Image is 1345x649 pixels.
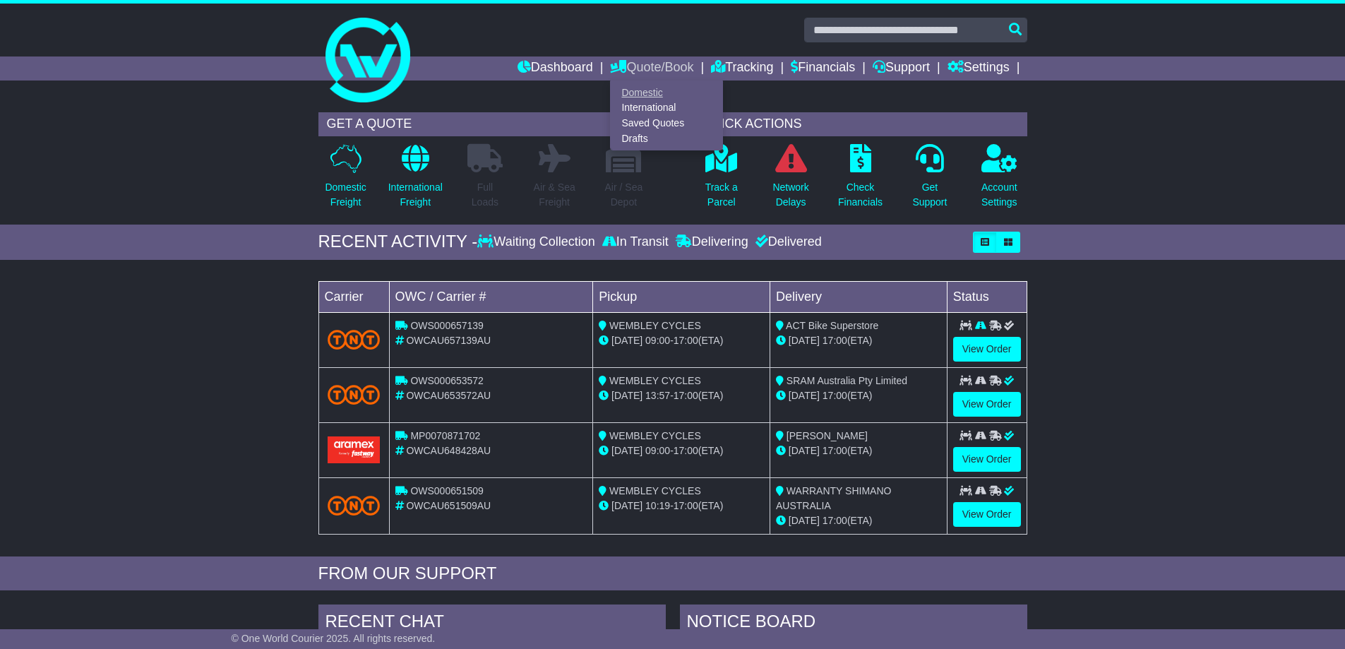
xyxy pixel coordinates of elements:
img: Aramex.png [328,436,381,463]
a: Quote/Book [610,56,693,81]
a: Track aParcel [705,143,739,218]
td: Delivery [770,281,947,312]
a: DomesticFreight [324,143,366,218]
div: QUICK ACTIONS [694,112,1027,136]
a: View Order [953,502,1021,527]
a: Saved Quotes [611,116,722,131]
span: OWS000651509 [410,485,484,496]
p: Air & Sea Freight [534,180,575,210]
p: Get Support [912,180,947,210]
div: (ETA) [776,443,941,458]
span: [DATE] [611,390,642,401]
span: WEMBLEY CYCLES [609,320,701,331]
span: ACT Bike Superstore [786,320,878,331]
span: WARRANTY SHIMANO AUSTRALIA [776,485,891,511]
a: CheckFinancials [837,143,883,218]
p: Air / Sea Depot [605,180,643,210]
a: International [611,100,722,116]
span: 13:57 [645,390,670,401]
div: (ETA) [776,333,941,348]
span: WEMBLEY CYCLES [609,430,701,441]
td: Status [947,281,1027,312]
span: [DATE] [789,515,820,526]
img: TNT_Domestic.png [328,330,381,349]
a: View Order [953,447,1021,472]
div: NOTICE BOARD [680,605,1027,643]
a: Dashboard [518,56,593,81]
p: Account Settings [981,180,1017,210]
div: (ETA) [776,388,941,403]
a: Financials [791,56,855,81]
p: Network Delays [772,180,808,210]
a: View Order [953,392,1021,417]
div: - (ETA) [599,443,764,458]
a: Settings [948,56,1010,81]
div: Delivering [672,234,752,250]
span: [DATE] [611,500,642,511]
a: InternationalFreight [388,143,443,218]
td: Pickup [593,281,770,312]
a: AccountSettings [981,143,1018,218]
div: RECENT ACTIVITY - [318,232,478,252]
span: 17:00 [823,390,847,401]
span: [DATE] [789,335,820,346]
span: [PERSON_NAME] [787,430,868,441]
a: View Order [953,337,1021,362]
div: - (ETA) [599,388,764,403]
img: TNT_Domestic.png [328,496,381,515]
div: RECENT CHAT [318,605,666,643]
div: (ETA) [776,513,941,528]
span: WEMBLEY CYCLES [609,485,701,496]
span: [DATE] [789,390,820,401]
span: OWS000657139 [410,320,484,331]
span: 09:00 [645,335,670,346]
a: GetSupport [911,143,948,218]
p: Check Financials [838,180,883,210]
span: [DATE] [789,445,820,456]
td: Carrier [318,281,389,312]
span: OWCAU653572AU [406,390,491,401]
span: 09:00 [645,445,670,456]
a: Drafts [611,131,722,146]
span: 17:00 [823,515,847,526]
span: 17:00 [823,335,847,346]
span: OWCAU657139AU [406,335,491,346]
span: OWCAU651509AU [406,500,491,511]
p: Full Loads [467,180,503,210]
div: FROM OUR SUPPORT [318,564,1027,584]
span: 17:00 [674,390,698,401]
span: MP0070871702 [410,430,480,441]
div: GET A QUOTE [318,112,652,136]
span: 17:00 [674,445,698,456]
div: Delivered [752,234,822,250]
span: 17:00 [674,335,698,346]
div: - (ETA) [599,333,764,348]
span: © One World Courier 2025. All rights reserved. [232,633,436,644]
img: TNT_Domestic.png [328,385,381,404]
span: [DATE] [611,445,642,456]
a: NetworkDelays [772,143,809,218]
a: Tracking [711,56,773,81]
a: Support [873,56,930,81]
a: Domestic [611,85,722,100]
p: International Freight [388,180,443,210]
span: 17:00 [674,500,698,511]
span: 17:00 [823,445,847,456]
span: [DATE] [611,335,642,346]
span: OWS000653572 [410,375,484,386]
span: 10:19 [645,500,670,511]
span: WEMBLEY CYCLES [609,375,701,386]
div: Quote/Book [610,81,723,150]
td: OWC / Carrier # [389,281,593,312]
span: OWCAU648428AU [406,445,491,456]
div: In Transit [599,234,672,250]
div: - (ETA) [599,499,764,513]
p: Track a Parcel [705,180,738,210]
span: SRAM Australia Pty Limited [787,375,907,386]
div: Waiting Collection [477,234,598,250]
p: Domestic Freight [325,180,366,210]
